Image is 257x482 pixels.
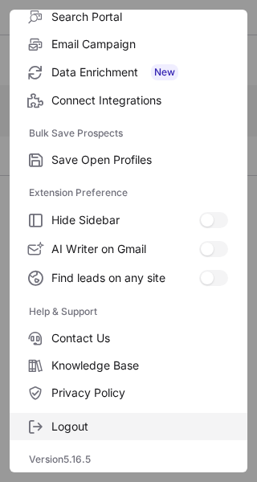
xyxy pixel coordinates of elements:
[10,3,247,31] label: Search Portal
[10,263,247,292] label: Find leads on any site
[51,10,228,24] span: Search Portal
[51,271,199,285] span: Find leads on any site
[10,206,247,235] label: Hide Sidebar
[10,146,247,174] label: Save Open Profiles
[29,180,228,206] label: Extension Preference
[51,358,228,373] span: Knowledge Base
[51,64,228,80] span: Data Enrichment
[10,413,247,440] label: Logout
[10,379,247,406] label: Privacy Policy
[29,120,228,146] label: Bulk Save Prospects
[51,153,228,167] span: Save Open Profiles
[29,299,228,325] label: Help & Support
[51,419,228,434] span: Logout
[51,37,228,51] span: Email Campaign
[151,64,178,80] span: New
[10,447,247,472] div: Version 5.16.5
[10,87,247,114] label: Connect Integrations
[51,242,199,256] span: AI Writer on Gmail
[51,331,228,345] span: Contact Us
[10,58,247,87] label: Data Enrichment New
[10,352,247,379] label: Knowledge Base
[51,386,228,400] span: Privacy Policy
[51,93,228,108] span: Connect Integrations
[10,325,247,352] label: Contact Us
[10,235,247,263] label: AI Writer on Gmail
[51,213,199,227] span: Hide Sidebar
[10,31,247,58] label: Email Campaign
